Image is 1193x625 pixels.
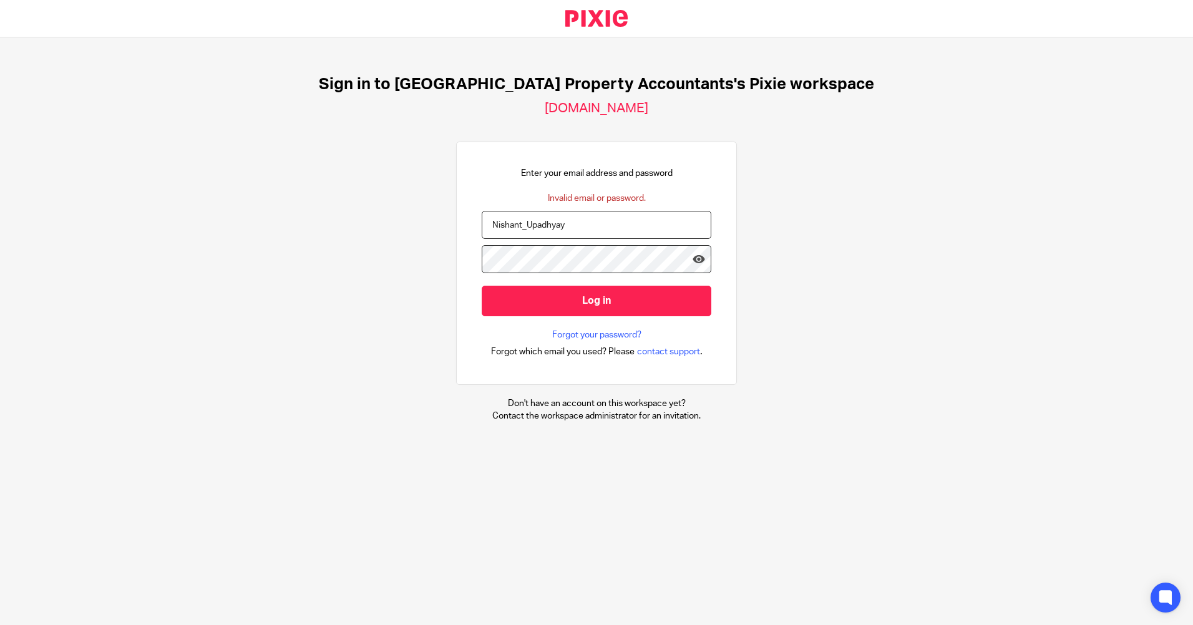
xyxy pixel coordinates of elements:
[492,397,701,410] p: Don't have an account on this workspace yet?
[545,100,648,117] h2: [DOMAIN_NAME]
[637,346,700,358] span: contact support
[521,167,673,180] p: Enter your email address and password
[491,344,703,359] div: .
[482,286,711,316] input: Log in
[492,410,701,422] p: Contact the workspace administrator for an invitation.
[482,211,711,239] input: name@example.com
[319,75,874,94] h1: Sign in to [GEOGRAPHIC_DATA] Property Accountants's Pixie workspace
[548,192,646,205] div: Invalid email or password.
[552,329,641,341] a: Forgot your password?
[491,346,635,358] span: Forgot which email you used? Please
